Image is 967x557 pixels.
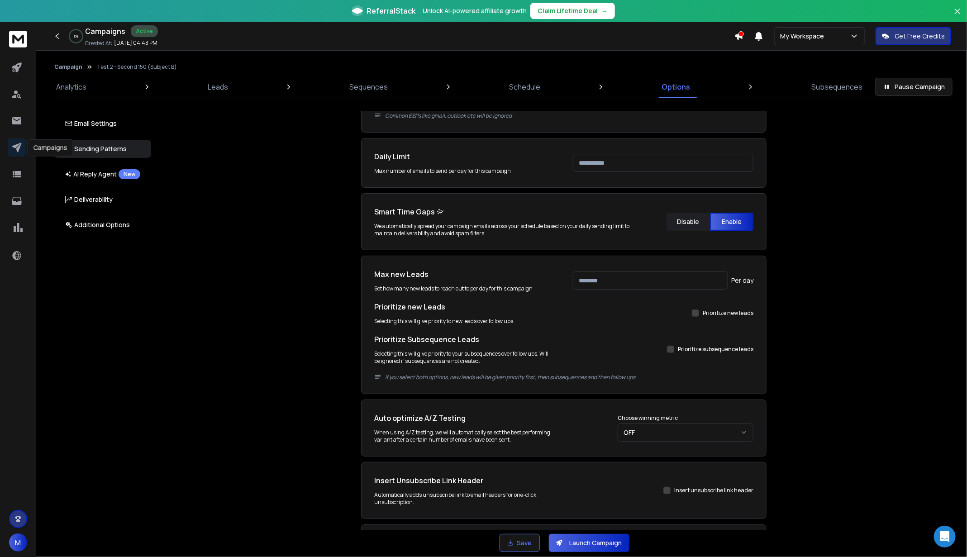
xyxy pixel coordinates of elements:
[9,533,27,552] button: M
[85,26,125,37] h1: Campaigns
[367,5,415,16] span: ReferralStack
[56,81,86,92] p: Analytics
[28,139,73,157] div: Campaigns
[876,27,951,45] button: Get Free Credits
[656,76,695,98] a: Options
[806,76,868,98] a: Subsequences
[530,3,615,19] button: Claim Lifetime Deal→
[875,78,953,96] button: Pause Campaign
[74,33,78,39] p: 1 %
[952,5,963,27] button: Close banner
[85,40,112,47] p: Created At:
[65,119,117,128] p: Email Settings
[51,76,92,98] a: Analytics
[934,526,956,547] div: Open Intercom Messenger
[780,32,828,41] p: My Workspace
[131,25,158,37] div: Active
[385,112,555,119] p: Common ESPs like gmail, outlook etc will be ignored
[423,6,527,15] p: Unlock AI-powered affiliate growth
[208,81,228,92] p: Leads
[811,81,862,92] p: Subsequences
[349,81,388,92] p: Sequences
[54,114,151,133] button: Email Settings
[114,39,157,47] p: [DATE] 04:43 PM
[344,76,393,98] a: Sequences
[601,6,608,15] span: →
[54,63,82,71] button: Campaign
[895,32,945,41] p: Get Free Credits
[662,81,690,92] p: Options
[97,63,177,71] p: Test 2 - Second 150 (Subject B)
[504,76,546,98] a: Schedule
[509,81,540,92] p: Schedule
[202,76,233,98] a: Leads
